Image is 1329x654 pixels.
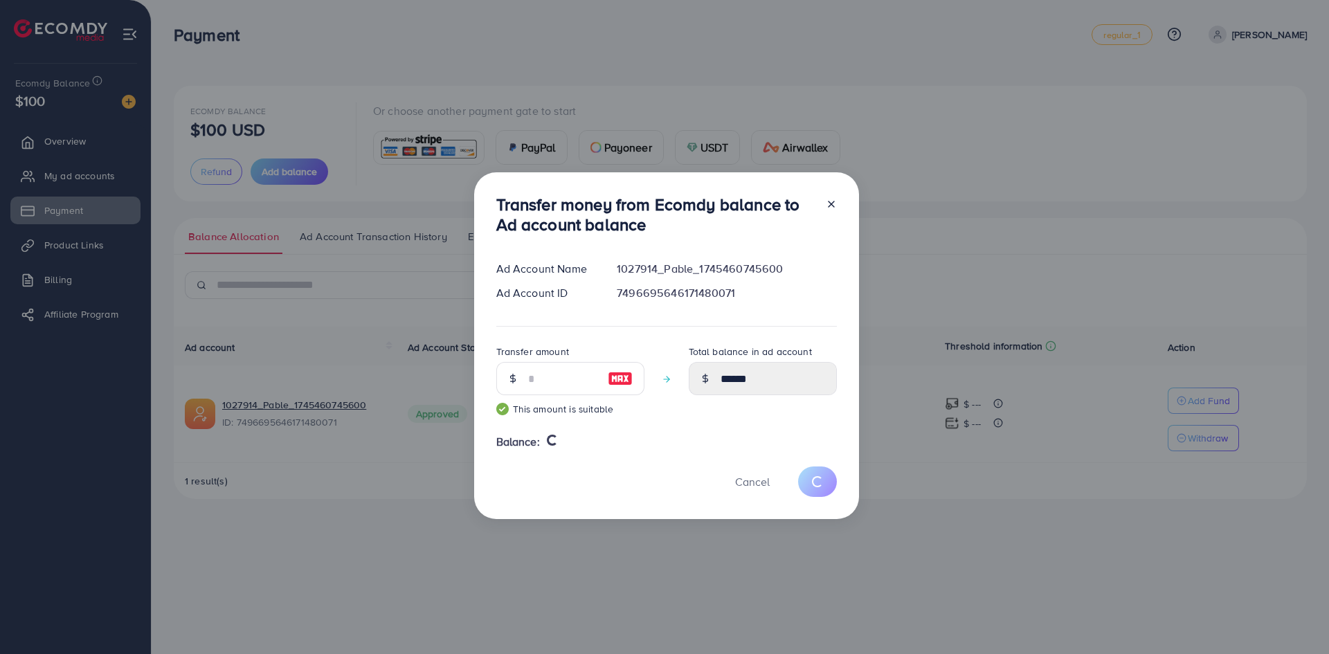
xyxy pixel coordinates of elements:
img: image [608,370,633,387]
div: Ad Account Name [485,261,606,277]
img: guide [496,403,509,415]
label: Total balance in ad account [689,345,812,358]
label: Transfer amount [496,345,569,358]
button: Cancel [718,466,787,496]
div: 1027914_Pable_1745460745600 [606,261,847,277]
span: Balance: [496,434,540,450]
div: Ad Account ID [485,285,606,301]
span: Cancel [735,474,770,489]
small: This amount is suitable [496,402,644,416]
div: 7496695646171480071 [606,285,847,301]
iframe: Chat [1270,592,1319,644]
h3: Transfer money from Ecomdy balance to Ad account balance [496,194,815,235]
